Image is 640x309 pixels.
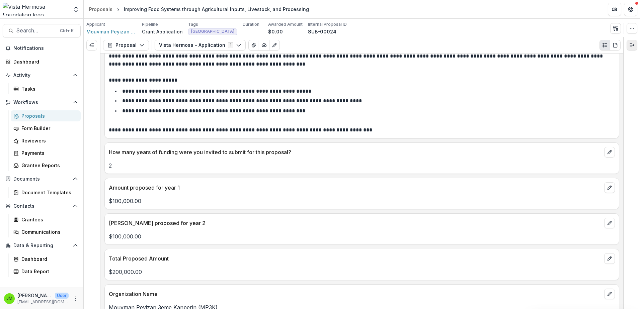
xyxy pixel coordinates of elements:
p: [PERSON_NAME] [17,292,52,299]
button: Open Workflows [3,97,81,108]
a: Grantee Reports [11,160,81,171]
span: Activity [13,73,70,78]
div: Data Report [21,268,75,275]
a: Communications [11,226,81,237]
span: Notifications [13,45,78,51]
button: Expand right [627,40,637,50]
button: Open Contacts [3,201,81,211]
p: [PERSON_NAME] proposed for year 2 [109,219,602,227]
button: Get Help [624,3,637,16]
a: Proposals [86,4,115,14]
button: View Attached Files [248,40,259,50]
button: Expand left [86,40,97,50]
p: Total Proposed Amount [109,254,602,263]
span: [GEOGRAPHIC_DATA] [191,29,234,34]
span: Search... [16,27,56,34]
button: edit [604,147,615,158]
button: edit [604,253,615,264]
a: Grantees [11,214,81,225]
p: Amount proposed for year 1 [109,184,602,192]
button: Search... [3,24,81,37]
p: 2 [109,162,615,170]
div: Document Templates [21,189,75,196]
div: Jerry Martinez [6,296,12,301]
button: Proposal [103,40,149,50]
p: SUB-00024 [308,28,336,35]
div: Dashboard [21,255,75,263]
button: edit [604,182,615,193]
div: Form Builder [21,125,75,132]
button: Open Activity [3,70,81,81]
p: $0.00 [268,28,283,35]
p: Organization Name [109,290,602,298]
p: [EMAIL_ADDRESS][DOMAIN_NAME] [17,299,69,305]
button: Partners [608,3,621,16]
p: Tags [188,21,198,27]
div: Improving Food Systems through Agricultural Inputs, Livestock, and Processing [124,6,309,13]
div: Ctrl + K [59,27,75,34]
a: Tasks [11,83,81,94]
p: Pipeline [142,21,158,27]
div: Grantees [21,216,75,223]
button: More [71,295,79,303]
a: Document Templates [11,187,81,198]
div: Proposals [21,112,75,119]
p: Grant Application [142,28,183,35]
span: Workflows [13,100,70,105]
div: Tasks [21,85,75,92]
img: Vista Hermosa Foundation logo [3,3,69,16]
a: Mouvman Peyizan 3eme Kanperin (MP3K) [86,28,137,35]
div: Grantee Reports [21,162,75,169]
a: Reviewers [11,135,81,146]
p: Awarded Amount [268,21,303,27]
a: Payments [11,147,81,159]
p: How many years of funding were you invited to submit for this proposal? [109,148,602,156]
span: Documents [13,176,70,182]
a: Proposals [11,110,81,121]
p: $100,000.00 [109,232,615,240]
span: Data & Reporting [13,243,70,248]
button: Plaintext view [599,40,610,50]
a: Form Builder [11,123,81,134]
span: Contacts [13,203,70,209]
div: Reviewers [21,137,75,144]
button: Vista Hermosa - Application1 [155,40,246,50]
button: Open Data & Reporting [3,240,81,251]
button: edit [604,218,615,228]
a: Dashboard [11,253,81,265]
p: $100,000.00 [109,197,615,205]
p: User [55,293,69,299]
nav: breadcrumb [86,4,312,14]
button: Notifications [3,43,81,54]
p: Applicant [86,21,105,27]
div: Dashboard [13,58,75,65]
div: Proposals [89,6,112,13]
a: Dashboard [3,56,81,67]
div: Payments [21,149,75,157]
p: $200,000.00 [109,268,615,276]
button: PDF view [610,40,621,50]
button: edit [604,289,615,299]
p: Duration [243,21,259,27]
button: Edit as form [269,40,280,50]
a: Data Report [11,266,81,277]
div: Communications [21,228,75,235]
button: Open Documents [3,174,81,184]
p: Internal Proposal ID [308,21,347,27]
button: Open entity switcher [71,3,81,16]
